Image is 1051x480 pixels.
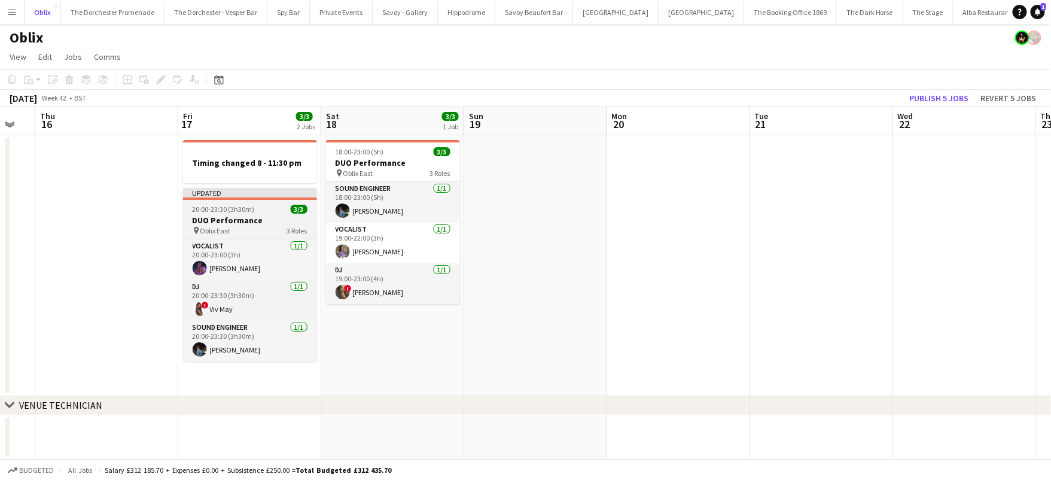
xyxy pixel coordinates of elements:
[1031,5,1045,19] a: 1
[61,1,164,24] button: The Dorchester Promenade
[200,226,230,235] span: Oblix East
[343,169,373,178] span: Oblix East
[373,1,438,24] button: Savoy - Gallery
[181,117,193,131] span: 17
[25,1,61,24] button: Oblix
[164,1,267,24] button: The Dorchester - Vesper Bar
[744,1,837,24] button: The Booking Office 1869
[612,111,627,121] span: Mon
[183,157,317,168] h3: Timing changed 8 - 11:30 pm
[610,117,627,131] span: 20
[310,1,373,24] button: Private Events
[495,1,573,24] button: Savoy Beaufort Bar
[905,90,974,106] button: Publish 5 jobs
[903,1,953,24] button: The Stage
[469,111,483,121] span: Sun
[326,140,460,304] app-job-card: 18:00-23:00 (5h)3/3DUO Performance Oblix East3 RolesSound Engineer1/118:00-23:00 (5h)[PERSON_NAME...
[183,140,317,183] app-job-card: Timing changed 8 - 11:30 pm
[183,321,317,361] app-card-role: Sound Engineer1/120:00-23:30 (3h30m)[PERSON_NAME]
[898,111,913,121] span: Wed
[64,51,82,62] span: Jobs
[40,111,55,121] span: Thu
[755,111,769,121] span: Tue
[296,112,313,121] span: 3/3
[183,215,317,226] h3: DUO Performance
[94,51,121,62] span: Comms
[324,117,339,131] span: 18
[38,117,55,131] span: 16
[66,466,95,475] span: All jobs
[183,280,317,321] app-card-role: DJ1/120:00-23:30 (3h30m)!Viv May
[1041,3,1046,11] span: 1
[336,147,384,156] span: 18:00-23:00 (5h)
[10,51,26,62] span: View
[438,1,495,24] button: Hippodrome
[183,188,317,361] app-job-card: Updated20:00-23:30 (3h30m)3/3DUO Performance Oblix East3 RolesVocalist1/120:00-23:00 (3h)[PERSON_...
[896,117,913,131] span: 22
[74,93,86,102] div: BST
[659,1,744,24] button: [GEOGRAPHIC_DATA]
[19,466,54,475] span: Budgeted
[89,49,126,65] a: Comms
[202,302,209,309] span: !
[59,49,87,65] a: Jobs
[976,90,1041,106] button: Revert 5 jobs
[39,93,69,102] span: Week 42
[443,122,458,131] div: 1 Job
[296,466,391,475] span: Total Budgeted £312 435.70
[326,223,460,263] app-card-role: Vocalist1/119:00-22:00 (3h)[PERSON_NAME]
[1027,31,1041,45] app-user-avatar: Rosie Skuse
[430,169,450,178] span: 3 Roles
[105,466,391,475] div: Salary £312 185.70 + Expenses £0.00 + Subsistence £250.00 =
[267,1,310,24] button: Spy Bar
[326,182,460,223] app-card-role: Sound Engineer1/118:00-23:00 (5h)[PERSON_NAME]
[326,157,460,168] h3: DUO Performance
[442,112,459,121] span: 3/3
[326,111,339,121] span: Sat
[38,51,52,62] span: Edit
[837,1,903,24] button: The Dark Horse
[193,205,255,214] span: 20:00-23:30 (3h30m)
[183,188,317,198] div: Updated
[1015,31,1029,45] app-user-avatar: Helena Debono
[10,92,37,104] div: [DATE]
[573,1,659,24] button: [GEOGRAPHIC_DATA]
[183,239,317,280] app-card-role: Vocalist1/120:00-23:00 (3h)[PERSON_NAME]
[19,399,102,411] div: VENUE TECHNICIAN
[297,122,315,131] div: 2 Jobs
[10,29,43,47] h1: Oblix
[953,1,1022,24] button: Alba Restaurant
[33,49,57,65] a: Edit
[753,117,769,131] span: 21
[287,226,307,235] span: 3 Roles
[345,285,352,292] span: !
[467,117,483,131] span: 19
[183,111,193,121] span: Fri
[326,263,460,304] app-card-role: DJ1/119:00-23:00 (4h)![PERSON_NAME]
[291,205,307,214] span: 3/3
[6,464,56,477] button: Budgeted
[5,49,31,65] a: View
[434,147,450,156] span: 3/3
